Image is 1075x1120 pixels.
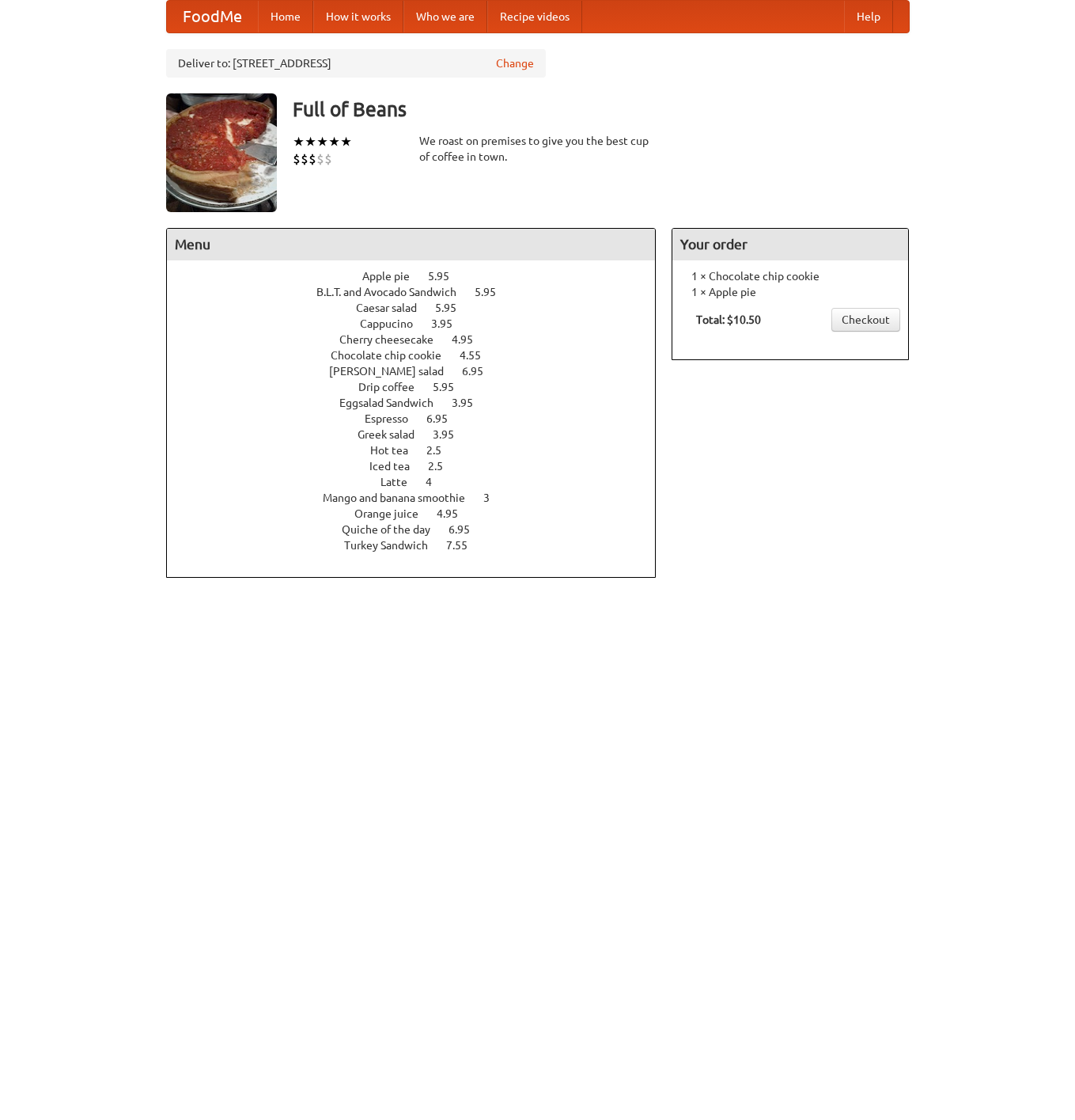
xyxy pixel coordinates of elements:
[339,333,502,346] a: Cherry cheesecake 4.95
[293,133,305,150] li: ★
[431,317,468,330] span: 3.95
[433,428,470,441] span: 3.95
[323,492,481,504] span: Mango and banana smoothie
[446,539,483,552] span: 7.55
[370,444,424,457] span: Hot tea
[365,412,424,425] span: Espresso
[167,1,258,32] a: FoodMe
[166,93,277,212] img: angular.jpg
[362,270,426,283] span: Apple pie
[358,381,483,393] a: Drip coffee 5.95
[831,308,900,332] a: Checkout
[344,539,444,552] span: Turkey Sandwich
[342,523,499,536] a: Quiche of the day 6.95
[435,302,472,314] span: 5.95
[308,150,316,168] li: $
[360,317,429,330] span: Cappucino
[680,268,900,284] li: 1 × Chocolate chip cookie
[339,397,449,409] span: Eggsalad Sandwich
[167,229,656,260] h4: Menu
[365,412,477,425] a: Espresso 6.95
[340,133,352,150] li: ★
[483,492,505,504] span: 3
[329,365,513,378] a: [PERSON_NAME] salad 6.95
[331,349,457,362] span: Chocolate chip cookie
[342,523,446,536] span: Quiche of the day
[301,150,308,168] li: $
[356,302,486,314] a: Caesar salad 5.95
[449,523,486,536] span: 6.95
[437,507,474,520] span: 4.95
[323,492,519,504] a: Mango and banana smoothie 3
[344,539,497,552] a: Turkey Sandwich 7.55
[680,284,900,300] li: 1 × Apple pie
[358,428,483,441] a: Greek salad 3.95
[316,286,525,298] a: B.L.T. and Avocado Sandwich 5.95
[380,476,423,488] span: Latte
[313,1,403,32] a: How it works
[419,133,657,165] div: We roast on premises to give you the best cup of coffee in town.
[354,507,434,520] span: Orange juice
[328,133,340,150] li: ★
[166,49,546,78] div: Deliver to: [STREET_ADDRESS]
[358,428,430,441] span: Greek salad
[487,1,582,32] a: Recipe videos
[316,150,324,168] li: $
[452,397,489,409] span: 3.95
[380,476,461,488] a: Latte 4
[369,460,426,473] span: Iced tea
[462,365,499,378] span: 6.95
[358,381,430,393] span: Drip coffee
[362,270,479,283] a: Apple pie 5.95
[426,412,464,425] span: 6.95
[293,93,910,125] h3: Full of Beans
[460,349,497,362] span: 4.55
[426,476,448,488] span: 4
[339,333,449,346] span: Cherry cheesecake
[696,313,761,326] b: Total: $10.50
[672,229,908,260] h4: Your order
[369,460,472,473] a: Iced tea 2.5
[428,270,465,283] span: 5.95
[316,286,472,298] span: B.L.T. and Avocado Sandwich
[844,1,893,32] a: Help
[360,317,482,330] a: Cappucino 3.95
[433,381,470,393] span: 5.95
[403,1,487,32] a: Who we are
[339,397,502,409] a: Eggsalad Sandwich 3.95
[496,55,534,71] a: Change
[316,133,328,150] li: ★
[452,333,489,346] span: 4.95
[370,444,471,457] a: Hot tea 2.5
[305,133,316,150] li: ★
[329,365,460,378] span: [PERSON_NAME] salad
[428,460,459,473] span: 2.5
[356,302,433,314] span: Caesar salad
[426,444,457,457] span: 2.5
[475,286,512,298] span: 5.95
[331,349,510,362] a: Chocolate chip cookie 4.55
[293,150,301,168] li: $
[354,507,487,520] a: Orange juice 4.95
[324,150,332,168] li: $
[258,1,313,32] a: Home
